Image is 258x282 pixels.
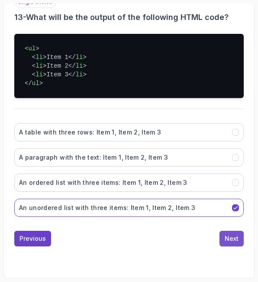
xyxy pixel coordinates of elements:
span: < > [32,71,47,78]
pre: Item 1 Item 2 Item 3 [14,34,244,98]
span: </ > [68,71,87,78]
h3: 13 - What will be the output of the following HTML code? [14,11,244,23]
span: li [76,71,83,78]
span: li [35,54,43,61]
h3: An unordered list with three items: Item 1, Item 2, Item 3 [19,203,195,212]
button: Previous [14,231,51,246]
span: ul [28,45,35,52]
span: </ > [68,54,87,61]
span: ul [32,80,39,87]
button: An ordered list with three items: Item 1, Item 2, Item 3 [14,174,244,192]
span: li [76,62,83,69]
span: li [35,62,43,69]
div: Next [225,234,239,243]
button: Next [219,231,244,246]
span: </ > [25,80,43,87]
span: li [76,54,83,61]
span: </ > [68,62,87,69]
div: Previous [19,234,46,243]
span: < > [32,62,47,69]
span: < > [25,45,39,52]
span: < > [32,54,47,61]
button: A table with three rows: Item 1, Item 2, Item 3 [14,123,244,141]
h3: An ordered list with three items: Item 1, Item 2, Item 3 [19,178,187,187]
h3: A table with three rows: Item 1, Item 2, Item 3 [19,128,161,137]
button: An unordered list with three items: Item 1, Item 2, Item 3 [14,199,244,217]
span: li [35,71,43,78]
h3: A paragraph with the text: Item 1, Item 2, Item 3 [19,153,168,162]
button: A paragraph with the text: Item 1, Item 2, Item 3 [14,148,244,167]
